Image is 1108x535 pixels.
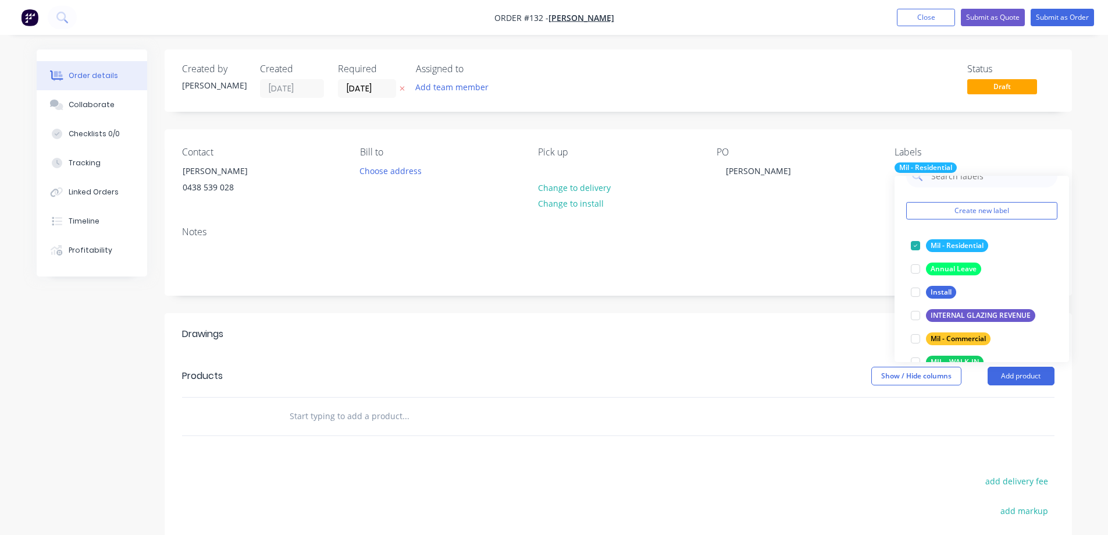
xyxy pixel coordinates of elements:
[988,367,1054,385] button: Add product
[897,9,955,26] button: Close
[967,79,1037,94] span: Draft
[409,79,494,95] button: Add team member
[173,162,289,200] div: [PERSON_NAME]0438 539 028
[37,90,147,119] button: Collaborate
[69,158,101,168] div: Tracking
[289,405,522,428] input: Start typing to add a product...
[182,226,1054,238] div: Notes
[926,356,984,369] div: MIL - WALK-IN
[37,119,147,148] button: Checklists 0/0
[416,63,532,75] div: Assigned to
[906,284,961,300] button: Install
[183,179,279,196] div: 0438 539 028
[532,196,610,211] button: Change to install
[979,473,1054,489] button: add delivery fee
[338,63,402,75] div: Required
[354,162,428,178] button: Choose address
[37,236,147,265] button: Profitability
[926,286,956,299] div: Install
[182,327,223,341] div: Drawings
[182,63,246,75] div: Created by
[494,12,548,23] span: Order #132 -
[538,147,697,158] div: Pick up
[21,9,38,26] img: Factory
[906,261,986,277] button: Annual Leave
[532,179,617,195] button: Change to delivery
[926,309,1035,322] div: INTERNAL GLAZING REVENUE
[37,178,147,207] button: Linked Orders
[182,369,223,383] div: Products
[183,163,279,179] div: [PERSON_NAME]
[906,238,993,254] button: Mil - Residential
[906,354,988,370] button: MIL - WALK-IN
[416,79,495,95] button: Add team member
[182,79,246,91] div: [PERSON_NAME]
[717,162,800,179] div: [PERSON_NAME]
[926,263,981,275] div: Annual Leave
[1031,9,1094,26] button: Submit as Order
[260,63,324,75] div: Created
[961,9,1025,26] button: Submit as Quote
[69,70,118,81] div: Order details
[906,307,1040,324] button: INTERNAL GLAZING REVENUE
[871,367,961,385] button: Show / Hide columns
[995,503,1054,519] button: add markup
[926,332,991,345] div: Mil - Commercial
[37,207,147,236] button: Timeline
[926,239,988,252] div: Mil - Residential
[906,331,995,347] button: Mil - Commercial
[895,162,957,173] div: Mil - Residential
[967,63,1054,75] div: Status
[69,245,112,256] div: Profitability
[930,164,1052,187] input: Search labels
[69,187,119,197] div: Linked Orders
[37,148,147,178] button: Tracking
[717,147,876,158] div: PO
[69,129,120,139] div: Checklists 0/0
[37,61,147,90] button: Order details
[69,100,115,110] div: Collaborate
[69,216,99,226] div: Timeline
[906,202,1057,219] button: Create new label
[895,147,1054,158] div: Labels
[360,147,519,158] div: Bill to
[182,147,341,158] div: Contact
[548,12,614,23] a: [PERSON_NAME]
